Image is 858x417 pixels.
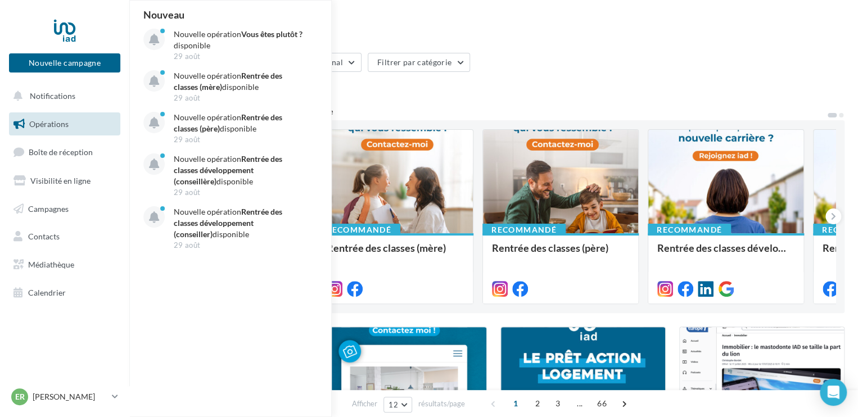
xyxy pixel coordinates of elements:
div: Opérations marketing [143,18,845,35]
div: 6 opérations recommandées par votre enseigne [143,107,827,116]
span: Afficher [352,398,377,409]
a: Campagnes [7,197,123,221]
span: Notifications [30,91,75,101]
span: ER [15,391,25,402]
div: Rentrée des classes (mère) [327,242,464,265]
button: Nouvelle campagne [9,53,120,72]
span: 1 [507,395,525,413]
a: Médiathèque [7,253,123,277]
span: Opérations [29,119,69,129]
a: Opérations [7,112,123,136]
a: ER [PERSON_NAME] [9,386,120,407]
button: 12 [383,397,412,413]
div: Open Intercom Messenger [820,379,847,406]
span: ... [571,395,589,413]
button: Filtrer par catégorie [368,53,470,72]
span: 3 [549,395,567,413]
span: Médiathèque [28,260,74,269]
div: Recommandé [317,224,400,236]
p: [PERSON_NAME] [33,391,107,402]
span: Visibilité en ligne [30,176,91,185]
span: Calendrier [28,288,66,297]
span: résultats/page [418,398,465,409]
div: Recommandé [482,224,566,236]
span: Campagnes [28,203,69,213]
span: 66 [593,395,611,413]
span: 12 [389,400,398,409]
a: Boîte de réception [7,140,123,164]
a: Visibilité en ligne [7,169,123,193]
div: Rentrée des classes développement (conseillère) [657,242,794,265]
span: Boîte de réception [29,147,93,157]
button: Notifications [7,84,118,108]
div: Recommandé [648,224,731,236]
div: Rentrée des classes (père) [492,242,629,265]
span: 2 [529,395,547,413]
a: Calendrier [7,281,123,305]
a: Contacts [7,225,123,248]
span: Contacts [28,232,60,241]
